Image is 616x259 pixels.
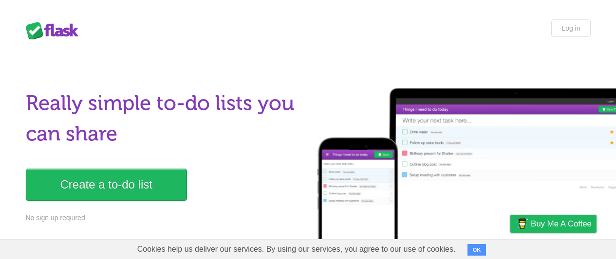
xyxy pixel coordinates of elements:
[515,215,528,232] img: Buy me a coffee
[26,22,84,39] div: Flask Lists
[551,19,590,37] a: Log in
[128,240,466,259] span: Cookies help us deliver our services. By using our services, you agree to our use of cookies.
[26,169,187,201] a: Create a to-do list
[467,244,486,256] button: OK
[531,215,592,232] span: Buy me a coffee
[26,88,302,149] h1: Really simple to-do lists you can share
[26,213,302,223] p: No sign up required
[510,215,597,233] a: Buy me a coffee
